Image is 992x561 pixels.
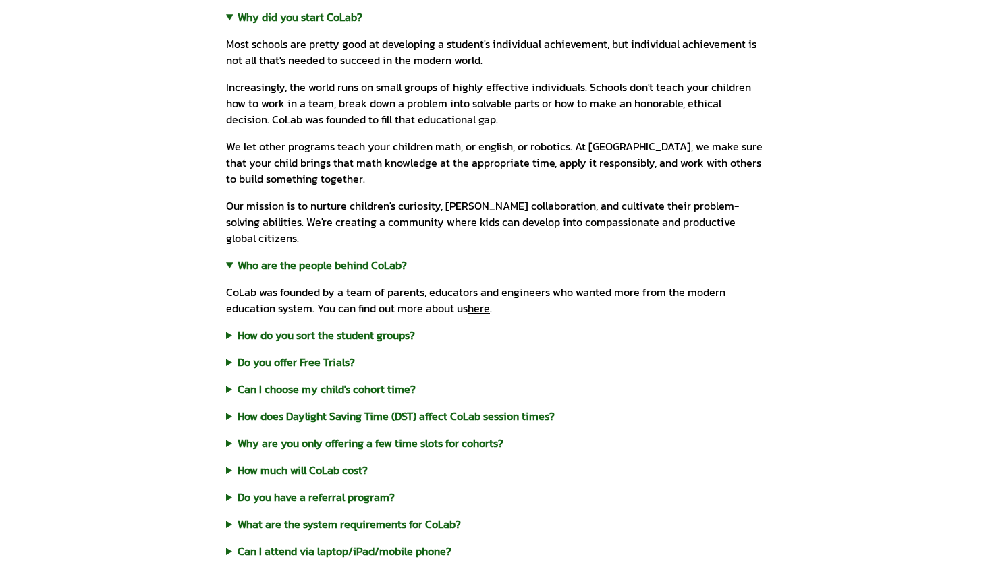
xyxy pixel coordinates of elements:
p: Increasingly, the world runs on small groups of highly effective individuals. Schools don't teach... [226,79,766,127]
summary: How do you sort the student groups? [226,327,766,343]
summary: Do you offer Free Trials? [226,354,766,370]
summary: Why did you start CoLab? [226,9,766,25]
summary: Can I choose my child's cohort time? [226,381,766,397]
p: CoLab was founded by a team of parents, educators and engineers who wanted more from the modern e... [226,284,766,316]
summary: Can I attend via laptop/iPad/mobile phone? [226,543,766,559]
a: here [468,300,490,316]
summary: Who are the people behind CoLab? [226,257,766,273]
summary: What are the system requirements for CoLab? [226,516,766,532]
p: We let other programs teach your children math, or english, or robotics. At [GEOGRAPHIC_DATA], we... [226,138,766,187]
p: Our mission is to nurture children's curiosity, [PERSON_NAME] collaboration, and cultivate their ... [226,198,766,246]
summary: How does Daylight Saving Time (DST) affect CoLab session times? [226,408,766,424]
summary: Do you have a referral program? [226,489,766,505]
summary: Why are you only offering a few time slots for cohorts? [226,435,766,451]
p: Most schools are pretty good at developing a student's individual achievement, but individual ach... [226,36,766,68]
summary: How much will CoLab cost? [226,462,766,478]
